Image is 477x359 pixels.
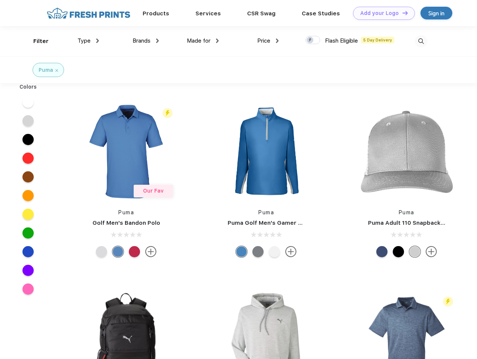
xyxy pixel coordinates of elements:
img: dropdown.png [216,39,219,43]
span: Price [257,37,270,44]
div: Puma [39,66,53,74]
a: Golf Men's Bandon Polo [92,220,160,226]
img: flash_active_toggle.svg [443,297,453,307]
img: fo%20logo%202.webp [45,7,133,20]
div: Lake Blue [112,246,124,257]
span: Flash Eligible [325,37,358,44]
img: func=resize&h=266 [216,102,316,201]
div: Filter [33,37,49,46]
div: Bright Cobalt [236,246,247,257]
a: Puma [118,209,134,215]
img: filter_cancel.svg [55,69,58,72]
span: Type [78,37,91,44]
img: more.svg [145,246,157,257]
div: High Rise [96,246,107,257]
a: CSR Swag [247,10,276,17]
a: Services [195,10,221,17]
img: dropdown.png [96,39,99,43]
div: Quiet Shade [252,246,264,257]
img: desktop_search.svg [415,35,427,47]
div: Peacoat Qut Shd [376,246,388,257]
div: Colors [14,83,43,91]
img: more.svg [426,246,437,257]
div: Pma Blk Pma Blk [393,246,404,257]
img: dropdown.png [156,39,159,43]
a: Puma [258,209,274,215]
div: Add your Logo [360,10,399,16]
span: Brands [133,37,151,44]
img: func=resize&h=266 [76,102,176,201]
img: dropdown.png [276,39,279,43]
span: Made for [187,37,210,44]
a: Sign in [420,7,452,19]
div: Bright White [269,246,280,257]
img: func=resize&h=266 [357,102,456,201]
div: Ski Patrol [129,246,140,257]
a: Products [143,10,169,17]
span: 5 Day Delivery [361,37,394,43]
img: flash_active_toggle.svg [162,108,173,118]
a: Puma Golf Men's Gamer Golf Quarter-Zip [228,220,346,226]
img: more.svg [285,246,297,257]
div: Quarry Brt Whit [409,246,420,257]
a: Puma [399,209,414,215]
span: Our Fav [143,188,164,194]
div: Sign in [428,9,444,18]
img: DT [402,11,408,15]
